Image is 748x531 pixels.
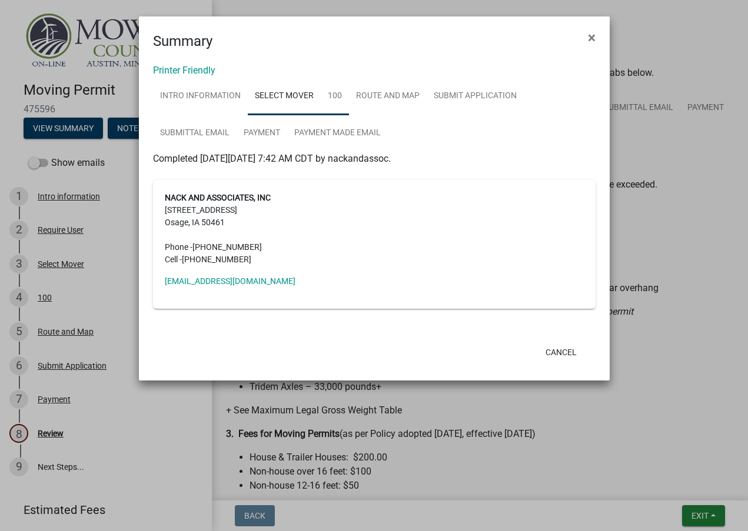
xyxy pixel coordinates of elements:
[321,78,349,115] a: 100
[349,78,427,115] a: Route and Map
[153,115,237,152] a: Submittal Email
[588,29,596,46] span: ×
[165,242,192,252] abbr: Phone -
[287,115,388,152] a: Payment Made Email
[153,31,212,52] h4: Summary
[165,192,584,266] address: [STREET_ADDRESS] Osage, IA 50461
[153,153,391,164] span: Completed [DATE][DATE] 7:42 AM CDT by nackandassoc.
[153,65,215,76] a: Printer Friendly
[427,78,524,115] a: Submit Application
[248,78,321,115] a: Select Mover
[153,78,248,115] a: Intro information
[579,21,605,54] button: Close
[237,115,287,152] a: Payment
[165,276,295,286] a: [EMAIL_ADDRESS][DOMAIN_NAME]
[182,255,251,264] span: [PHONE_NUMBER]
[165,255,182,264] abbr: Cell -
[165,193,271,202] strong: NACK AND ASSOCIATES, INC
[192,242,262,252] span: [PHONE_NUMBER]
[536,342,586,363] button: Cancel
